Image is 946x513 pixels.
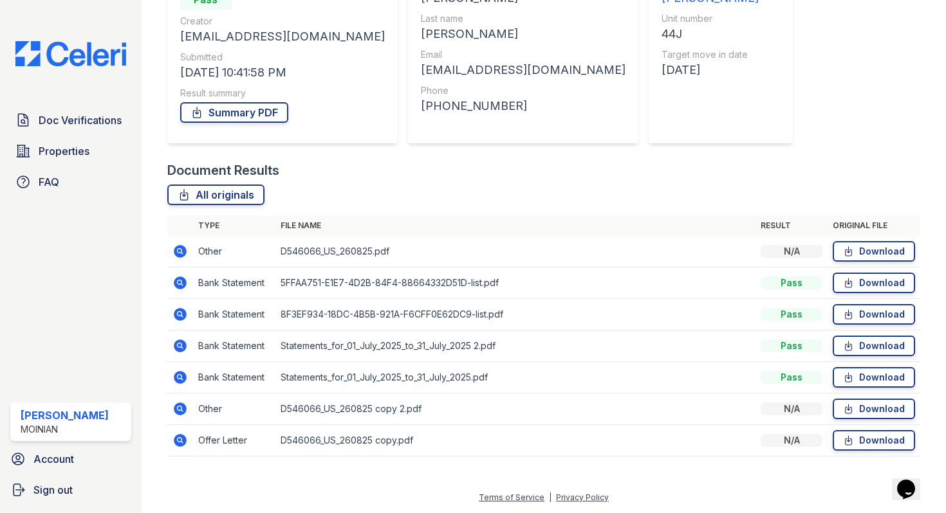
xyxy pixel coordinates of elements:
div: [EMAIL_ADDRESS][DOMAIN_NAME] [180,28,385,46]
a: Privacy Policy [556,492,609,502]
a: Terms of Service [479,492,544,502]
div: N/A [761,402,822,415]
span: Sign out [33,482,73,498]
a: Summary PDF [180,102,288,123]
a: Download [833,304,915,325]
a: Download [833,241,915,262]
td: Bank Statement [193,362,275,393]
a: Download [833,367,915,388]
th: Original file [828,215,920,236]
a: Properties [10,138,131,164]
div: Result summary [180,87,385,100]
div: Pass [761,339,822,352]
div: [PERSON_NAME] [21,408,109,423]
td: 5FFAA751-E1E7-4D2B-84F4-88664332D51D-list.pdf [275,267,756,299]
th: File name [275,215,756,236]
div: Creator [180,15,385,28]
div: Pass [761,308,822,321]
a: Doc Verifications [10,107,131,133]
iframe: chat widget [892,462,933,500]
div: [PHONE_NUMBER] [421,97,626,115]
td: Other [193,236,275,267]
a: Download [833,273,915,293]
span: FAQ [39,174,59,190]
a: Download [833,336,915,356]
td: D546066_US_260825 copy.pdf [275,425,756,456]
td: Other [193,393,275,425]
a: Sign out [5,477,136,503]
div: Submitted [180,51,385,64]
td: Bank Statement [193,330,275,362]
td: Statements_for_01_July_2025_to_31_July_2025 2.pdf [275,330,756,362]
th: Type [193,215,275,236]
a: Download [833,430,915,451]
div: [DATE] [662,61,759,79]
div: [PERSON_NAME] [421,25,626,43]
a: FAQ [10,169,131,195]
span: Properties [39,143,89,159]
td: Bank Statement [193,299,275,330]
td: D546066_US_260825 copy 2.pdf [275,393,756,425]
div: Last name [421,12,626,25]
div: Pass [761,371,822,384]
div: Email [421,48,626,61]
div: Unit number [662,12,759,25]
div: [EMAIL_ADDRESS][DOMAIN_NAME] [421,61,626,79]
td: Offer Letter [193,425,275,456]
td: 8F3EF934-18DC-4B5B-921A-F6CFF0E62DC9-list.pdf [275,299,756,330]
th: Result [756,215,828,236]
div: Moinian [21,423,109,436]
a: Account [5,446,136,472]
div: N/A [761,434,822,447]
div: Document Results [167,161,279,179]
span: Doc Verifications [39,113,122,128]
div: | [549,492,552,502]
span: Account [33,451,74,467]
img: CE_Logo_Blue-a8612792a0a2168367f1c8372b55b34899dd931a85d93a1a3d3e32e68fde9ad4.png [5,41,136,66]
div: Pass [761,276,822,289]
a: All originals [167,184,264,205]
div: Phone [421,84,626,97]
div: [DATE] 10:41:58 PM [180,64,385,82]
div: Target move in date [662,48,759,61]
td: D546066_US_260825.pdf [275,236,756,267]
div: 44J [662,25,759,43]
td: Bank Statement [193,267,275,299]
div: N/A [761,245,822,258]
a: Download [833,399,915,419]
td: Statements_for_01_July_2025_to_31_July_2025.pdf [275,362,756,393]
